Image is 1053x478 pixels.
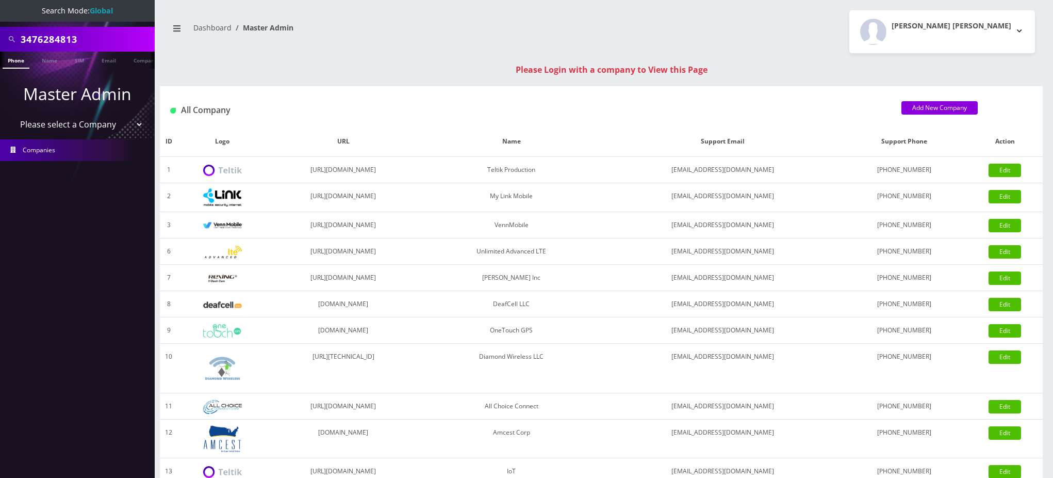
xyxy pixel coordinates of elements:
strong: Global [90,6,113,15]
td: 6 [160,238,177,265]
td: [EMAIL_ADDRESS][DOMAIN_NAME] [603,212,842,238]
img: OneTouch GPS [203,324,242,338]
td: [URL][DOMAIN_NAME] [267,157,419,183]
th: URL [267,126,419,157]
td: [PHONE_NUMBER] [842,157,967,183]
a: Edit [989,298,1021,311]
a: SIM [70,52,89,68]
td: [EMAIL_ADDRESS][DOMAIN_NAME] [603,393,842,420]
td: Amcest Corp [419,420,603,458]
a: Edit [989,426,1021,440]
div: Please Login with a company to View this Page [170,63,1053,76]
td: [PHONE_NUMBER] [842,183,967,212]
a: Edit [989,272,1021,285]
td: [URL][DOMAIN_NAME] [267,183,419,212]
img: Rexing Inc [203,274,242,283]
th: Support Email [603,126,842,157]
td: 10 [160,344,177,393]
td: Diamond Wireless LLC [419,344,603,393]
a: Edit [989,400,1021,413]
a: Edit [989,164,1021,177]
a: Edit [989,219,1021,232]
td: 11 [160,393,177,420]
td: [EMAIL_ADDRESS][DOMAIN_NAME] [603,238,842,265]
th: ID [160,126,177,157]
td: [URL][DOMAIN_NAME] [267,393,419,420]
img: Amcest Corp [203,425,242,453]
td: 8 [160,291,177,317]
td: VennMobile [419,212,603,238]
td: 12 [160,420,177,458]
td: 7 [160,265,177,291]
td: [PHONE_NUMBER] [842,317,967,344]
img: VennMobile [203,222,242,229]
img: Teltik Production [203,165,242,177]
a: Edit [989,324,1021,338]
td: My Link Mobile [419,183,603,212]
td: [EMAIL_ADDRESS][DOMAIN_NAME] [603,420,842,458]
td: [PHONE_NUMBER] [842,291,967,317]
td: [URL][DOMAIN_NAME] [267,238,419,265]
li: Master Admin [232,22,293,33]
td: [DOMAIN_NAME] [267,291,419,317]
td: [DOMAIN_NAME] [267,317,419,344]
td: [EMAIL_ADDRESS][DOMAIN_NAME] [603,317,842,344]
a: Email [96,52,121,68]
th: Name [419,126,603,157]
a: Edit [989,245,1021,259]
input: Search All Companies [21,29,152,49]
span: Search Mode: [42,6,113,15]
a: Edit [989,350,1021,364]
th: Action [967,126,1043,157]
td: Teltik Production [419,157,603,183]
td: All Choice Connect [419,393,603,420]
img: IoT [203,466,242,478]
td: [PHONE_NUMBER] [842,420,967,458]
td: [URL][DOMAIN_NAME] [267,265,419,291]
td: [PHONE_NUMBER] [842,393,967,420]
td: Unlimited Advanced LTE [419,238,603,265]
td: [PHONE_NUMBER] [842,344,967,393]
td: [EMAIL_ADDRESS][DOMAIN_NAME] [603,265,842,291]
td: [PHONE_NUMBER] [842,212,967,238]
button: [PERSON_NAME] [PERSON_NAME] [849,10,1035,53]
td: 2 [160,183,177,212]
img: All Company [170,108,176,114]
nav: breadcrumb [168,17,594,46]
td: OneTouch GPS [419,317,603,344]
a: Company [128,52,163,68]
img: Diamond Wireless LLC [203,349,242,388]
td: [PHONE_NUMBER] [842,238,967,265]
img: Unlimited Advanced LTE [203,246,242,259]
td: [PHONE_NUMBER] [842,265,967,291]
a: Dashboard [193,23,232,33]
td: [EMAIL_ADDRESS][DOMAIN_NAME] [603,157,842,183]
th: Support Phone [842,126,967,157]
td: [EMAIL_ADDRESS][DOMAIN_NAME] [603,183,842,212]
td: 9 [160,317,177,344]
img: My Link Mobile [203,188,242,206]
td: 3 [160,212,177,238]
h2: [PERSON_NAME] [PERSON_NAME] [892,22,1011,30]
td: 1 [160,157,177,183]
a: Edit [989,190,1021,203]
td: [URL][TECHNICAL_ID] [267,344,419,393]
a: Phone [3,52,29,69]
td: DeafCell LLC [419,291,603,317]
td: [EMAIL_ADDRESS][DOMAIN_NAME] [603,291,842,317]
td: [EMAIL_ADDRESS][DOMAIN_NAME] [603,344,842,393]
img: DeafCell LLC [203,301,242,308]
td: [URL][DOMAIN_NAME] [267,212,419,238]
img: All Choice Connect [203,400,242,414]
a: Name [37,52,62,68]
span: Companies [23,146,55,154]
h1: All Company [170,105,886,115]
td: [PERSON_NAME] Inc [419,265,603,291]
td: [DOMAIN_NAME] [267,420,419,458]
th: Logo [177,126,267,157]
a: Add New Company [901,101,978,115]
